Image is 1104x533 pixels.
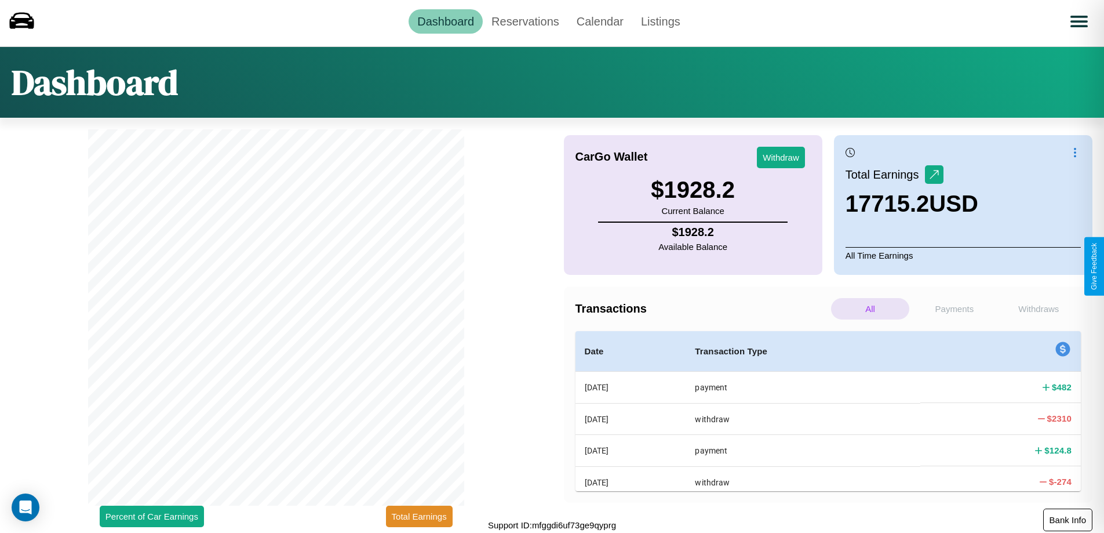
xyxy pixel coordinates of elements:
[409,9,483,34] a: Dashboard
[386,506,453,527] button: Total Earnings
[632,9,689,34] a: Listings
[575,150,648,164] h4: CarGo Wallet
[831,298,909,320] p: All
[1043,509,1092,531] button: Bank Info
[915,298,993,320] p: Payments
[575,466,686,498] th: [DATE]
[695,345,911,358] h4: Transaction Type
[1047,412,1072,425] h4: $ 2310
[1049,476,1072,488] h4: $ -274
[12,494,39,521] div: Open Intercom Messenger
[1063,5,1095,38] button: Open menu
[1090,243,1098,290] div: Give Feedback
[12,59,178,106] h1: Dashboard
[658,226,727,239] h4: $ 1928.2
[846,164,925,185] p: Total Earnings
[651,177,735,203] h3: $ 1928.2
[846,191,978,217] h3: 17715.2 USD
[651,203,735,219] p: Current Balance
[686,403,920,434] th: withdraw
[483,9,568,34] a: Reservations
[686,435,920,466] th: payment
[568,9,632,34] a: Calendar
[846,247,1081,263] p: All Time Earnings
[1000,298,1078,320] p: Withdraws
[757,147,805,168] button: Withdraw
[575,403,686,434] th: [DATE]
[686,466,920,498] th: withdraw
[658,239,727,255] p: Available Balance
[585,345,677,358] h4: Date
[575,435,686,466] th: [DATE]
[575,302,828,316] h4: Transactions
[1044,444,1072,456] h4: $ 124.8
[575,372,686,404] th: [DATE]
[1052,381,1072,393] h4: $ 482
[100,506,204,527] button: Percent of Car Earnings
[488,517,616,533] p: Support ID: mfggdi6uf73ge9qyprg
[686,372,920,404] th: payment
